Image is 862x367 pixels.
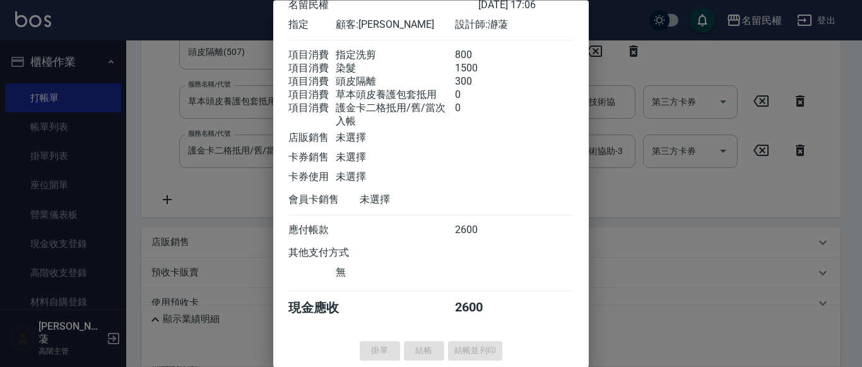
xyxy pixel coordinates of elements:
div: 草本頭皮養護包套抵用 [336,89,454,102]
div: 無 [336,267,454,280]
div: 未選擇 [336,132,454,145]
div: 項目消費 [288,49,336,63]
div: 卡券銷售 [288,152,336,165]
div: 設計師: 瀞蓤 [455,19,574,32]
div: 未選擇 [360,194,478,207]
div: 染髮 [336,63,454,76]
div: 其他支付方式 [288,247,384,260]
div: 指定 [288,19,336,32]
div: 項目消費 [288,102,336,129]
div: 2600 [455,224,502,238]
div: 項目消費 [288,76,336,89]
div: 未選擇 [336,152,454,165]
div: 800 [455,49,502,63]
div: 應付帳款 [288,224,336,238]
div: 300 [455,76,502,89]
div: 顧客: [PERSON_NAME] [336,19,454,32]
div: 指定洗剪 [336,49,454,63]
div: 護金卡二格抵用/舊/當次入帳 [336,102,454,129]
div: 1500 [455,63,502,76]
div: 頭皮隔離 [336,76,454,89]
div: 項目消費 [288,63,336,76]
div: 店販銷售 [288,132,336,145]
div: 0 [455,102,502,129]
div: 項目消費 [288,89,336,102]
div: 未選擇 [336,171,454,184]
div: 現金應收 [288,300,360,317]
div: 2600 [455,300,502,317]
div: 卡券使用 [288,171,336,184]
div: 0 [455,89,502,102]
div: 會員卡銷售 [288,194,360,207]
